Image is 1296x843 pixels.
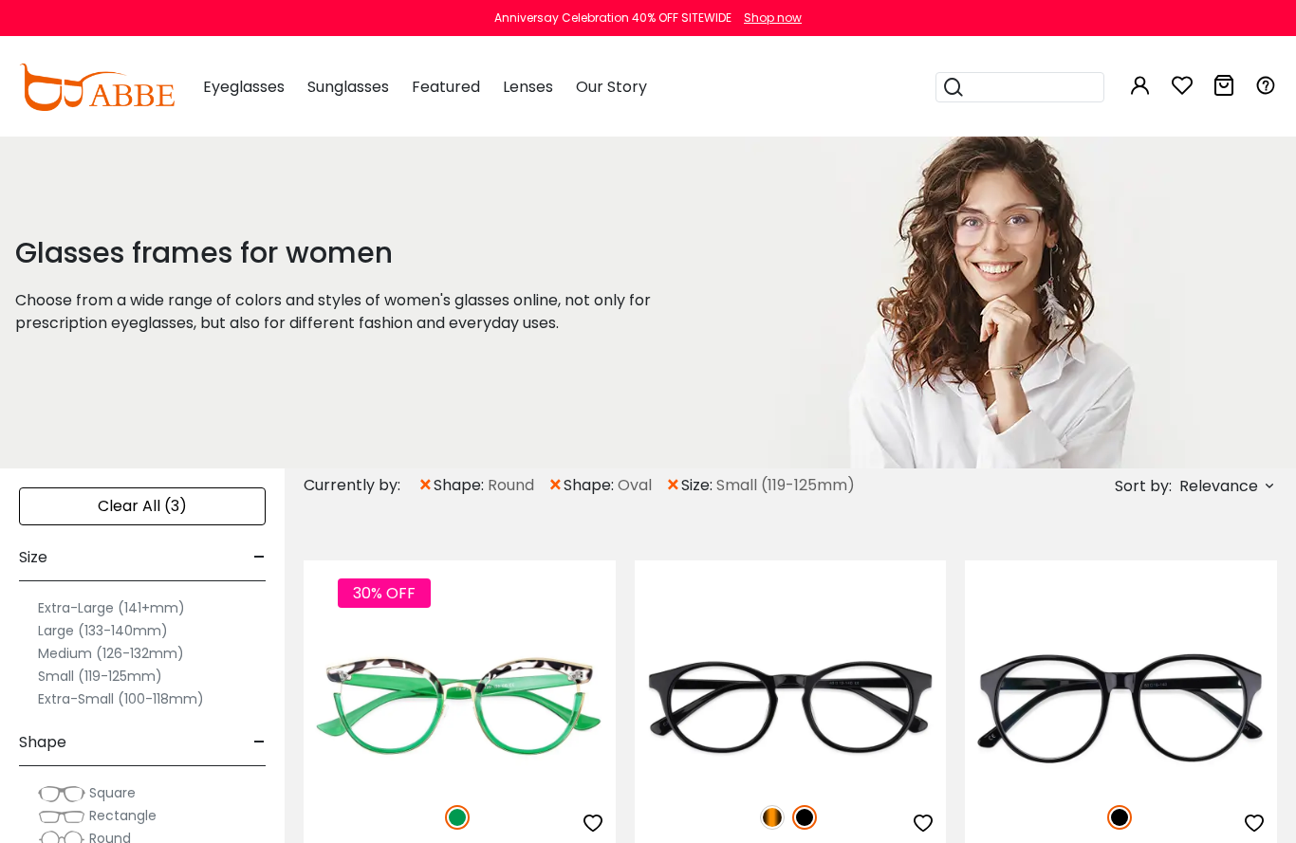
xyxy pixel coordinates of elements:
label: Large (133-140mm) [38,619,168,642]
span: shape: [564,474,618,497]
img: Black Holly Grove - Acetate ,Universal Bridge Fit [635,629,947,784]
span: Lenses [503,76,553,98]
span: Small (119-125mm) [716,474,855,497]
a: Shop now [734,9,802,26]
span: Sort by: [1115,475,1172,497]
label: Small (119-125mm) [38,665,162,687]
span: Square [89,783,136,802]
span: size: [681,474,716,497]
div: Shop now [744,9,802,27]
div: Clear All (3) [19,487,266,525]
p: Choose from a wide range of colors and styles of women's glasses online, not only for prescriptio... [15,289,697,335]
label: Extra-Large (141+mm) [38,596,185,619]
span: Oval [618,474,652,497]
label: Extra-Small (100-118mm) [38,687,204,710]
span: Eyeglasses [203,76,285,98]
img: glasses frames for women [745,137,1227,468]
span: Relevance [1179,469,1258,504]
span: × [417,468,434,503]
div: Currently by: [304,468,417,503]
span: Rectangle [89,806,157,825]
img: Green Flagon - TR ,Adjust Nose Pads [304,629,616,784]
img: Black Masontown - Acetate ,Universal Bridge Fit [965,629,1277,784]
img: Black [792,805,817,830]
div: Anniversay Celebration 40% OFF SITEWIDE [494,9,731,27]
span: Featured [412,76,480,98]
span: Sunglasses [307,76,389,98]
span: shape: [434,474,488,497]
span: - [253,720,266,765]
img: Black [1107,805,1132,830]
span: Shape [19,720,66,765]
img: abbeglasses.com [19,64,175,111]
img: Square.png [38,784,85,803]
span: - [253,535,266,580]
span: × [665,468,681,503]
img: Tortoise [760,805,785,830]
img: Green [445,805,470,830]
span: × [547,468,564,503]
h1: Glasses frames for women [15,236,697,270]
img: Rectangle.png [38,807,85,826]
span: Size [19,535,47,580]
label: Medium (126-132mm) [38,642,184,665]
span: 30% OFF [338,578,431,608]
span: Our Story [576,76,647,98]
span: Round [488,474,534,497]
